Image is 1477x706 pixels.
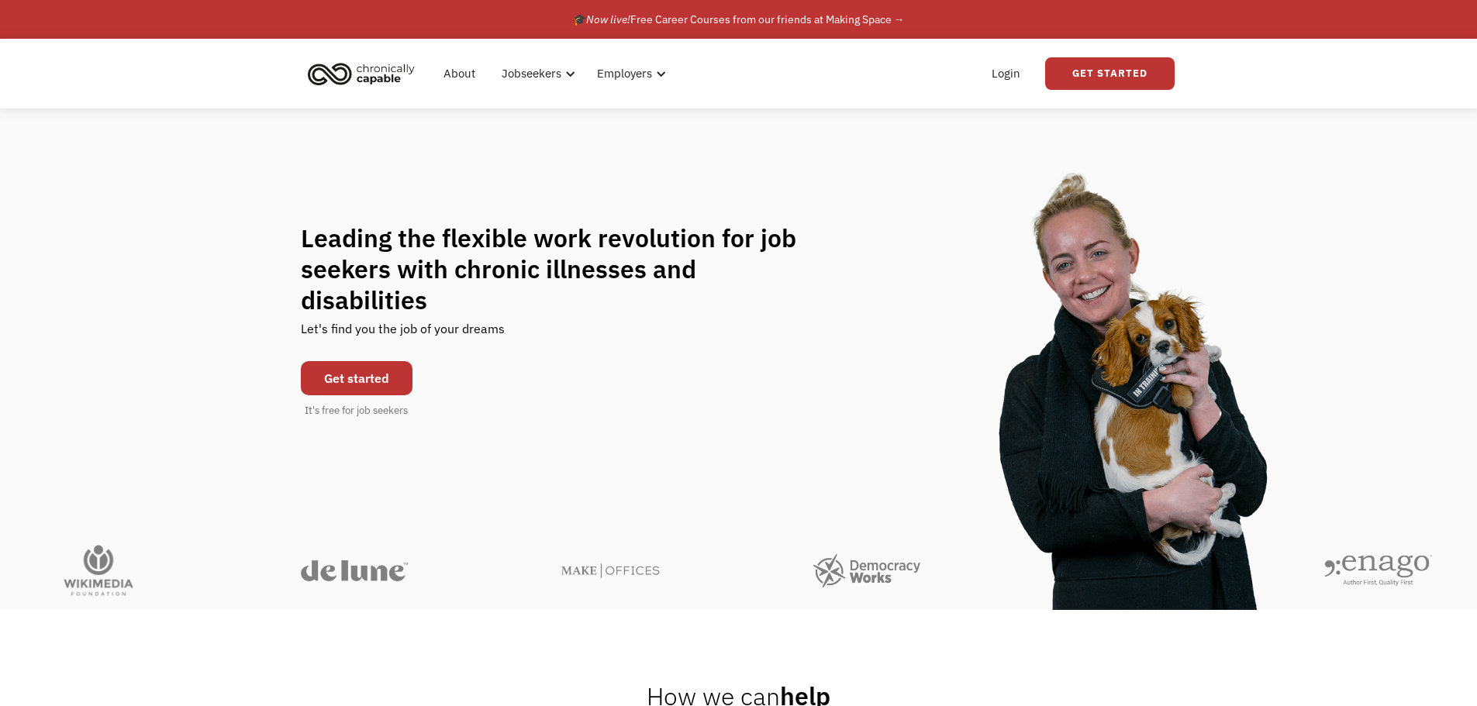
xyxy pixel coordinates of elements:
h1: Leading the flexible work revolution for job seekers with chronic illnesses and disabilities [301,222,826,315]
a: Get Started [1045,57,1175,90]
div: 🎓 Free Career Courses from our friends at Making Space → [573,10,905,29]
a: Get started [301,361,412,395]
div: Employers [588,49,671,98]
div: Jobseekers [502,64,561,83]
div: It's free for job seekers [305,403,408,418]
a: Login [982,49,1030,98]
div: Jobseekers [492,49,580,98]
div: Employers [597,64,652,83]
em: Now live! [586,12,630,26]
div: Let's find you the job of your dreams [301,315,505,353]
img: Chronically Capable logo [303,57,419,91]
a: About [434,49,485,98]
a: home [303,57,426,91]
